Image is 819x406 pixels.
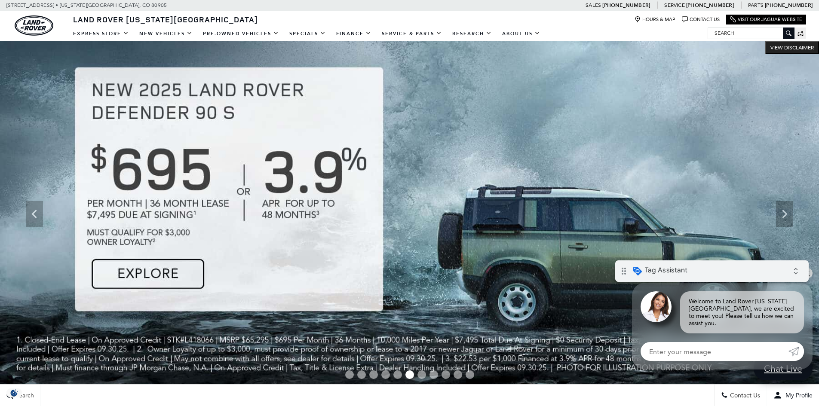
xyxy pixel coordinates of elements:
[447,26,497,41] a: Research
[357,370,366,379] span: Go to slide 2
[765,2,813,9] a: [PHONE_NUMBER]
[417,370,426,379] span: Go to slide 7
[172,2,189,19] i: Collapse debug badge
[730,16,802,23] a: Visit Our Jaguar Website
[767,385,819,406] button: Open user profile menu
[4,388,24,397] img: Opt-Out Icon
[345,370,354,379] span: Go to slide 1
[134,26,198,41] a: New Vehicles
[381,370,390,379] span: Go to slide 4
[15,15,53,36] img: Land Rover
[198,26,284,41] a: Pre-Owned Vehicles
[405,370,414,379] span: Go to slide 6
[68,26,546,41] nav: Main Navigation
[682,16,720,23] a: Contact Us
[664,2,684,8] span: Service
[586,2,601,8] span: Sales
[788,342,804,361] a: Submit
[776,201,793,227] div: Next
[708,28,794,38] input: Search
[377,26,447,41] a: Service & Parts
[680,291,804,333] div: Welcome to Land Rover [US_STATE][GEOGRAPHIC_DATA], we are excited to meet you! Please tell us how...
[369,370,378,379] span: Go to slide 3
[641,291,672,322] img: Agent profile photo
[4,388,24,397] section: Click to Open Cookie Consent Modal
[748,2,764,8] span: Parts
[641,342,788,361] input: Enter your message
[284,26,331,41] a: Specials
[497,26,546,41] a: About Us
[728,392,760,399] span: Contact Us
[393,370,402,379] span: Go to slide 5
[454,370,462,379] span: Go to slide 10
[15,15,53,36] a: land-rover
[635,16,675,23] a: Hours & Map
[442,370,450,379] span: Go to slide 9
[466,370,474,379] span: Go to slide 11
[782,392,813,399] span: My Profile
[686,2,734,9] a: [PHONE_NUMBER]
[73,14,258,24] span: Land Rover [US_STATE][GEOGRAPHIC_DATA]
[602,2,650,9] a: [PHONE_NUMBER]
[429,370,438,379] span: Go to slide 8
[6,2,167,8] a: [STREET_ADDRESS] • [US_STATE][GEOGRAPHIC_DATA], CO 80905
[68,26,134,41] a: EXPRESS STORE
[331,26,377,41] a: Finance
[30,6,72,14] span: Tag Assistant
[770,44,814,51] span: VIEW DISCLAIMER
[68,14,263,24] a: Land Rover [US_STATE][GEOGRAPHIC_DATA]
[26,201,43,227] div: Previous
